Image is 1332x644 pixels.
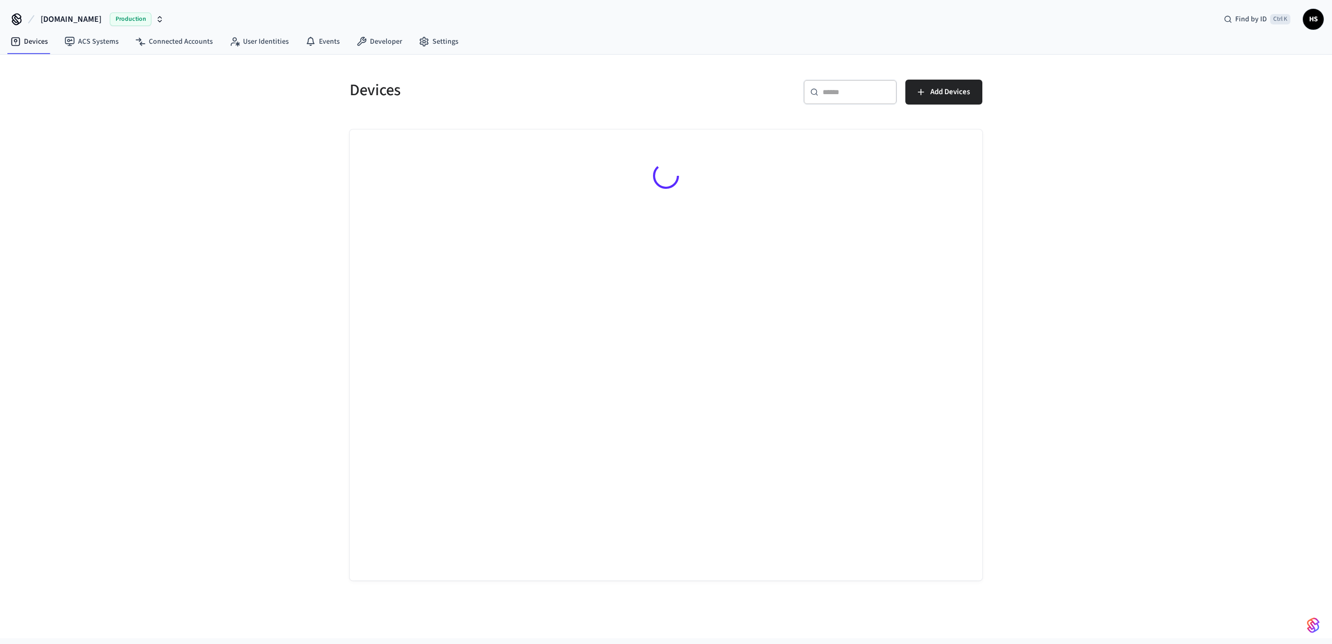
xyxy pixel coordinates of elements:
a: Events [297,32,348,51]
a: Connected Accounts [127,32,221,51]
div: Find by IDCtrl K [1215,10,1299,29]
span: [DOMAIN_NAME] [41,13,101,25]
img: SeamLogoGradient.69752ec5.svg [1307,617,1320,634]
a: Settings [411,32,467,51]
a: Devices [2,32,56,51]
span: Find by ID [1235,14,1267,24]
a: User Identities [221,32,297,51]
a: ACS Systems [56,32,127,51]
span: Production [110,12,151,26]
span: HS [1304,10,1323,29]
span: Ctrl K [1270,14,1290,24]
h5: Devices [350,80,660,101]
button: Add Devices [905,80,982,105]
a: Developer [348,32,411,51]
button: HS [1303,9,1324,30]
span: Add Devices [930,85,970,99]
